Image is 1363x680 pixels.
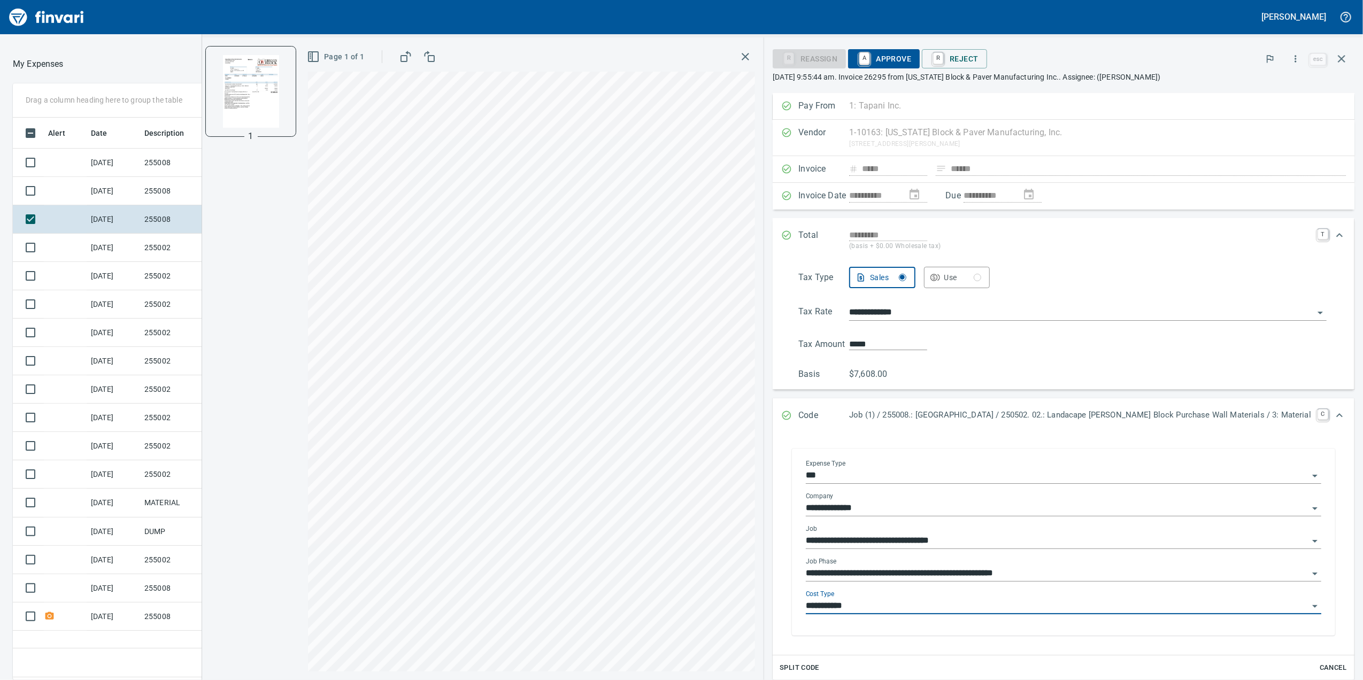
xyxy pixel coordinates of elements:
[87,517,140,546] td: [DATE]
[91,127,121,140] span: Date
[1307,599,1322,614] button: Open
[773,262,1354,390] div: Expand
[777,660,822,676] button: Split Code
[140,149,236,177] td: 255008
[1319,662,1347,674] span: Cancel
[87,347,140,375] td: [DATE]
[1307,468,1322,483] button: Open
[87,262,140,290] td: [DATE]
[773,53,846,63] div: Reassign
[930,50,978,68] span: Reject
[249,130,253,143] p: 1
[140,404,236,432] td: 255002
[848,49,920,68] button: AApprove
[144,127,184,140] span: Description
[140,602,236,631] td: 255008
[140,489,236,517] td: MATERIAL
[140,290,236,319] td: 255002
[1310,53,1326,65] a: esc
[1316,660,1350,676] button: Cancel
[857,50,911,68] span: Approve
[144,127,198,140] span: Description
[798,368,849,381] p: Basis
[140,347,236,375] td: 255002
[140,234,236,262] td: 255002
[933,52,943,64] a: R
[806,460,845,467] label: Expense Type
[87,404,140,432] td: [DATE]
[798,338,849,351] p: Tax Amount
[91,127,107,140] span: Date
[798,271,849,288] p: Tax Type
[6,4,87,30] img: Finvari
[87,149,140,177] td: [DATE]
[1307,566,1322,581] button: Open
[87,177,140,205] td: [DATE]
[1307,501,1322,516] button: Open
[798,229,849,252] p: Total
[1284,47,1307,71] button: More
[773,72,1354,82] p: [DATE] 9:55:44 am. Invoice 26295 from [US_STATE] Block & Paver Manufacturing Inc.. Assignee: ([PE...
[1262,11,1326,22] h5: [PERSON_NAME]
[1318,229,1328,239] a: T
[1259,9,1329,25] button: [PERSON_NAME]
[87,460,140,489] td: [DATE]
[87,234,140,262] td: [DATE]
[798,305,849,321] p: Tax Rate
[87,290,140,319] td: [DATE]
[1318,409,1328,420] a: C
[87,375,140,404] td: [DATE]
[87,205,140,234] td: [DATE]
[87,432,140,460] td: [DATE]
[924,267,990,288] button: Use
[1307,46,1354,72] span: Close invoice
[140,262,236,290] td: 255002
[806,526,817,532] label: Job
[922,49,987,68] button: RReject
[214,55,287,128] img: Page 1
[87,546,140,574] td: [DATE]
[44,613,55,620] span: Receipt Required
[870,271,906,284] div: Sales
[309,50,364,64] span: Page 1 of 1
[87,602,140,631] td: [DATE]
[773,218,1354,262] div: Expand
[780,662,819,674] span: Split Code
[806,558,836,565] label: Job Phase
[140,432,236,460] td: 255002
[87,574,140,602] td: [DATE]
[1258,47,1282,71] button: Flag
[87,489,140,517] td: [DATE]
[849,368,900,381] p: $7,608.00
[13,58,64,71] nav: breadcrumb
[806,493,834,499] label: Company
[1313,305,1328,320] button: Open
[140,375,236,404] td: 255002
[140,460,236,489] td: 255002
[48,127,79,140] span: Alert
[26,95,182,105] p: Drag a column heading here to group the table
[798,409,849,423] p: Code
[140,517,236,546] td: DUMP
[140,574,236,602] td: 255008
[849,241,1311,252] p: (basis + $0.00 Wholesale tax)
[773,398,1354,434] div: Expand
[87,319,140,347] td: [DATE]
[944,271,981,284] div: Use
[140,177,236,205] td: 255008
[1307,534,1322,548] button: Open
[806,591,835,597] label: Cost Type
[140,205,236,234] td: 255008
[48,127,65,140] span: Alert
[140,319,236,347] td: 255002
[849,409,1311,421] p: Job (1) / 255008.: [GEOGRAPHIC_DATA] / 250502. 02.: Landacape [PERSON_NAME] Block Purchase Wall M...
[140,546,236,574] td: 255002
[859,52,869,64] a: A
[849,267,915,288] button: Sales
[305,47,368,67] button: Page 1 of 1
[13,58,64,71] p: My Expenses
